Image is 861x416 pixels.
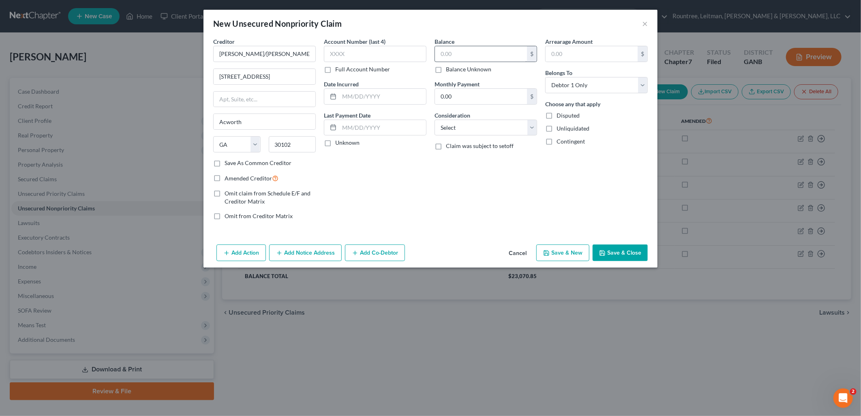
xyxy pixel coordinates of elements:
div: New Unsecured Nonpriority Claim [213,18,342,29]
label: Date Incurred [324,80,359,88]
div: $ [638,46,647,62]
span: Contingent [557,138,585,145]
span: Amended Creditor [225,175,272,182]
label: Monthly Payment [435,80,480,88]
div: $ [527,46,537,62]
span: Belongs To [545,69,572,76]
input: Search creditor by name... [213,46,316,62]
label: Full Account Number [335,65,390,73]
label: Last Payment Date [324,111,371,120]
label: Balance Unknown [446,65,491,73]
button: × [642,19,648,28]
span: Disputed [557,112,580,119]
input: 0.00 [435,89,527,104]
span: 2 [850,388,857,395]
span: Unliquidated [557,125,589,132]
button: Save & New [536,244,589,262]
button: Add Action [216,244,266,262]
span: Omit from Creditor Matrix [225,212,293,219]
span: Creditor [213,38,235,45]
input: 0.00 [546,46,638,62]
input: MM/DD/YYYY [339,120,426,135]
input: Enter zip... [269,136,316,152]
button: Cancel [502,245,533,262]
label: Balance [435,37,454,46]
button: Add Co-Debtor [345,244,405,262]
input: Apt, Suite, etc... [214,92,315,107]
label: Choose any that apply [545,100,600,108]
span: Omit claim from Schedule E/F and Creditor Matrix [225,190,311,205]
label: Save As Common Creditor [225,159,291,167]
label: Consideration [435,111,470,120]
label: Arrearage Amount [545,37,593,46]
span: Claim was subject to setoff [446,142,514,149]
button: Add Notice Address [269,244,342,262]
input: MM/DD/YYYY [339,89,426,104]
input: Enter address... [214,69,315,84]
iframe: Intercom live chat [833,388,853,408]
input: XXXX [324,46,426,62]
div: $ [527,89,537,104]
label: Account Number (last 4) [324,37,386,46]
label: Unknown [335,139,360,147]
button: Save & Close [593,244,648,262]
input: 0.00 [435,46,527,62]
input: Enter city... [214,114,315,129]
